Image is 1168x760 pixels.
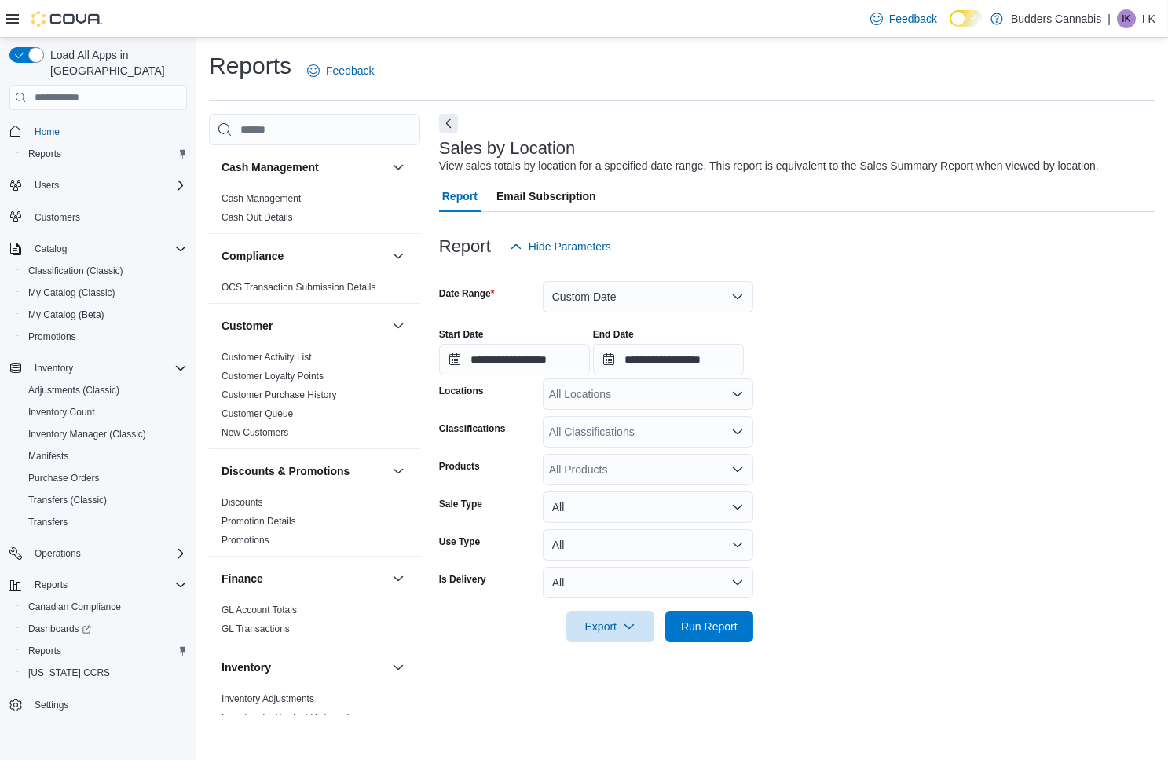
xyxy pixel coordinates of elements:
[28,176,187,195] span: Users
[28,544,87,563] button: Operations
[22,663,116,682] a: [US_STATE] CCRS
[9,113,187,757] nav: Complex example
[28,623,91,635] span: Dashboards
[950,10,983,27] input: Dark Mode
[731,388,744,400] button: Open list of options
[22,597,187,616] span: Canadian Compliance
[731,463,744,476] button: Open list of options
[543,567,753,598] button: All
[28,359,187,378] span: Inventory
[439,422,506,435] label: Classifications
[22,261,187,280] span: Classification (Classic)
[35,179,59,192] span: Users
[16,640,193,662] button: Reports
[31,11,102,27] img: Cova
[1142,9,1155,28] p: I K
[222,427,288,438] a: New Customers
[35,547,81,560] span: Operations
[3,238,193,260] button: Catalog
[731,426,744,438] button: Open list of options
[16,304,193,326] button: My Catalog (Beta)
[439,114,458,133] button: Next
[22,403,101,422] a: Inventory Count
[3,174,193,196] button: Users
[22,469,187,488] span: Purchase Orders
[22,381,126,400] a: Adjustments (Classic)
[22,403,187,422] span: Inventory Count
[28,494,107,506] span: Transfers (Classic)
[22,283,122,302] a: My Catalog (Classic)
[28,696,75,714] a: Settings
[209,278,420,303] div: Compliance
[209,348,420,448] div: Customer
[28,428,146,440] span: Inventory Manager (Classic)
[681,619,738,634] span: Run Report
[665,611,753,642] button: Run Report
[222,248,284,264] h3: Compliance
[22,491,187,510] span: Transfers (Classic)
[439,237,491,256] h3: Report
[28,406,95,418] span: Inventory Count
[1117,9,1136,28] div: I K
[442,181,478,212] span: Report
[222,535,269,546] a: Promotions
[222,159,386,175] button: Cash Management
[566,611,654,642] button: Export
[22,491,113,510] a: Transfers (Classic)
[22,513,74,532] a: Transfers
[28,207,187,227] span: Customers
[16,326,193,348] button: Promotions
[28,239,187,258] span: Catalog
[16,143,193,165] button: Reports
[3,357,193,379] button: Inventory
[22,641,68,660] a: Reports
[222,159,319,175] h3: Cash Management
[222,371,324,382] a: Customer Loyalty Points
[496,181,596,212] span: Email Subscription
[16,379,193,401] button: Adjustments (Classic)
[3,693,193,716] button: Settings
[35,126,60,138] span: Home
[16,596,193,618] button: Canadian Compliance
[28,122,66,141] a: Home
[593,328,634,341] label: End Date
[222,389,337,400] a: Customer Purchase History
[209,493,420,556] div: Discounts & Promotions
[222,318,273,334] h3: Customer
[3,206,193,228] button: Customers
[44,47,187,79] span: Load All Apps in [GEOGRAPHIC_DATA]
[439,344,590,375] input: Press the down key to open a popover containing a calendar.
[28,667,110,679] span: [US_STATE] CCRS
[3,543,193,565] button: Operations
[209,189,420,233] div: Cash Management
[22,619,97,638] a: Dashboards
[28,148,61,160] span: Reports
[439,287,495,300] label: Date Range
[389,316,408,335] button: Customer
[22,144,68,163] a: Reports
[22,381,187,400] span: Adjustments (Classic)
[503,231,617,262] button: Hide Parameters
[222,660,386,675] button: Inventory
[1108,9,1111,28] p: |
[301,55,380,86] a: Feedback
[222,463,386,479] button: Discounts & Promotions
[28,176,65,195] button: Users
[222,516,296,527] a: Promotion Details
[35,243,67,255] span: Catalog
[28,472,100,484] span: Purchase Orders
[22,641,187,660] span: Reports
[28,265,123,277] span: Classification (Classic)
[28,287,115,299] span: My Catalog (Classic)
[222,463,350,479] h3: Discounts & Promotions
[22,305,111,324] a: My Catalog (Beta)
[593,344,744,375] input: Press the down key to open a popover containing a calendar.
[16,282,193,304] button: My Catalog (Classic)
[28,544,187,563] span: Operations
[16,401,193,423] button: Inventory Count
[35,579,68,591] span: Reports
[28,121,187,141] span: Home
[16,445,193,467] button: Manifests
[439,460,480,473] label: Products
